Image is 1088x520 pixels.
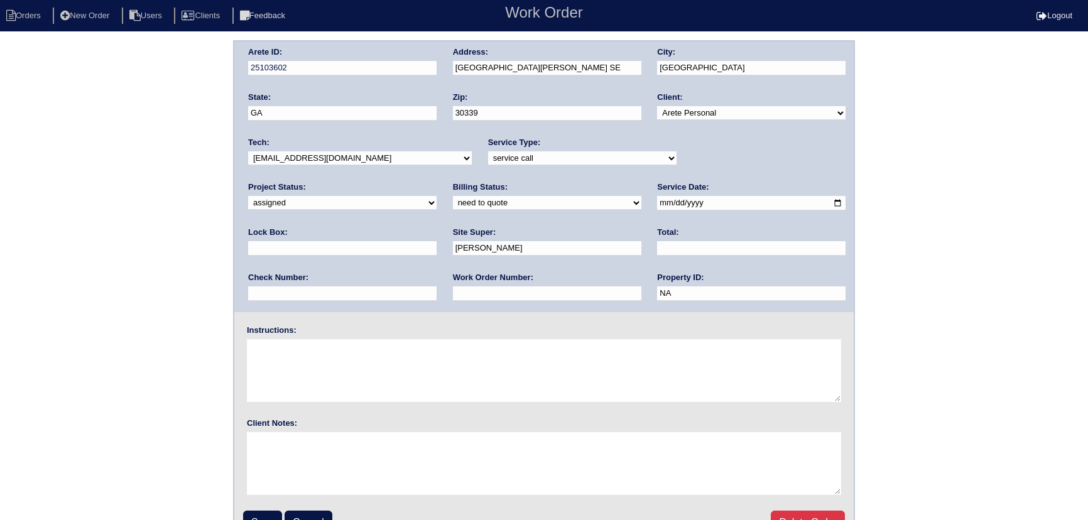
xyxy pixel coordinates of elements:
[53,11,119,20] a: New Order
[232,8,295,24] li: Feedback
[657,92,682,103] label: Client:
[174,11,230,20] a: Clients
[488,137,541,148] label: Service Type:
[248,92,271,103] label: State:
[657,46,675,58] label: City:
[122,8,172,24] li: Users
[53,8,119,24] li: New Order
[122,11,172,20] a: Users
[248,46,282,58] label: Arete ID:
[247,325,296,336] label: Instructions:
[453,46,488,58] label: Address:
[453,92,468,103] label: Zip:
[453,181,508,193] label: Billing Status:
[248,272,308,283] label: Check Number:
[657,272,704,283] label: Property ID:
[657,227,678,238] label: Total:
[247,418,297,429] label: Client Notes:
[1036,11,1072,20] a: Logout
[657,181,709,193] label: Service Date:
[174,8,230,24] li: Clients
[453,227,496,238] label: Site Super:
[453,272,533,283] label: Work Order Number:
[248,227,288,238] label: Lock Box:
[453,61,641,75] input: Enter a location
[248,137,269,148] label: Tech:
[248,181,306,193] label: Project Status:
